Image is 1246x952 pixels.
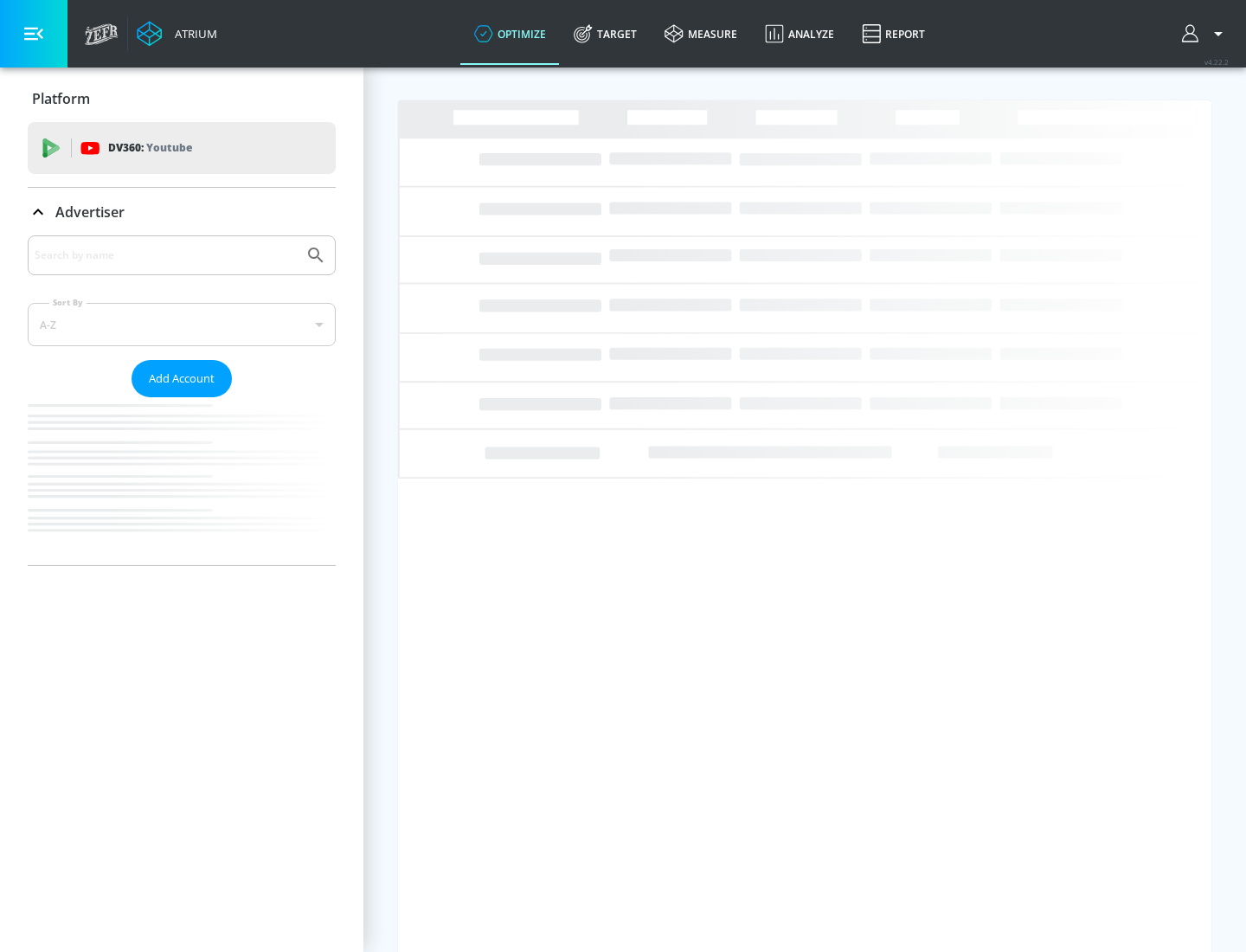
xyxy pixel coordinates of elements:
[28,235,336,565] div: Advertiser
[32,89,90,108] p: Platform
[28,303,336,346] div: A-Z
[132,360,232,397] button: Add Account
[1204,57,1229,67] span: v 4.22.2
[560,3,651,65] a: Target
[460,3,560,65] a: optimize
[108,138,192,158] p: DV360:
[751,3,848,65] a: Analyze
[149,369,215,389] span: Add Account
[137,21,217,47] a: Atrium
[28,188,336,236] div: Advertiser
[848,3,939,65] a: Report
[55,203,125,222] p: Advertiser
[28,122,336,174] div: DV360: Youtube
[146,138,192,157] p: Youtube
[49,297,87,308] label: Sort By
[28,397,336,565] nav: list of Advertiser
[35,244,297,267] input: Search by name
[28,74,336,123] div: Platform
[651,3,751,65] a: measure
[168,26,217,42] div: Atrium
